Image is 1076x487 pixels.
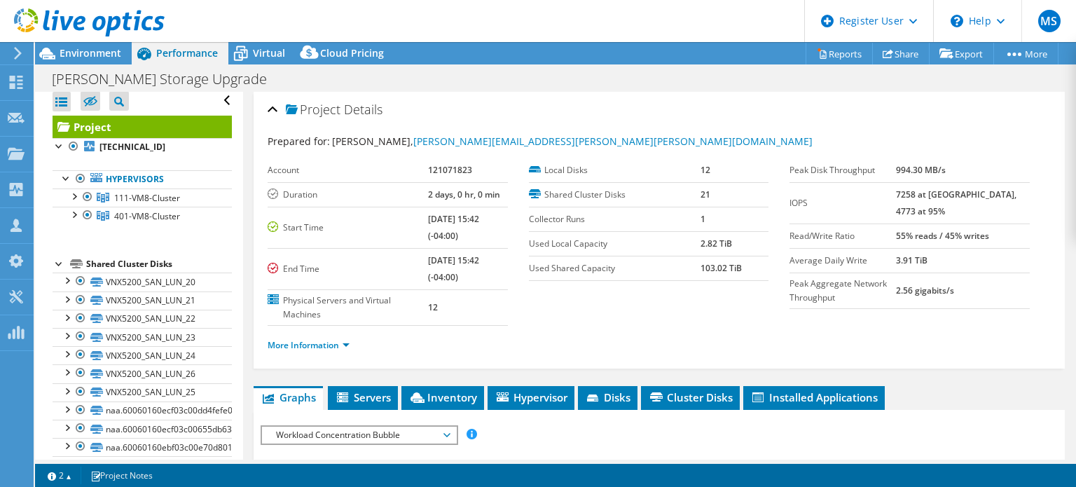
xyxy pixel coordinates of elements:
label: Prepared for: [268,135,330,148]
a: VNX5200_SAN_LUN_26 [53,364,232,383]
a: Reports [806,43,873,64]
b: 2 days, 0 hr, 0 min [428,188,500,200]
span: Cloud Pricing [320,46,384,60]
b: 21 [701,188,710,200]
b: 994.30 MB/s [896,164,946,176]
span: Hypervisor [495,390,567,404]
span: 111-VM8-Cluster [114,192,180,204]
svg: \n [951,15,963,27]
span: Installed Applications [750,390,878,404]
span: Graphs [261,390,316,404]
h1: [PERSON_NAME] Storage Upgrade [46,71,289,87]
label: Read/Write Ratio [789,229,896,243]
b: 2.56 gigabits/s [896,284,954,296]
b: 55% reads / 45% writes [896,230,989,242]
a: VNX5200_SAN_LUN_24 [53,346,232,364]
a: More Information [268,339,350,351]
span: MS [1038,10,1061,32]
span: Inventory [408,390,477,404]
a: naa.60060160ecf03c0040fc07d20d0fe711 [53,456,232,474]
b: 103.02 TiB [701,262,742,274]
a: VNX5200_SAN_LUN_21 [53,291,232,310]
a: 111-VM8-Cluster [53,188,232,207]
a: VNX5200_SAN_LUN_20 [53,273,232,291]
a: Project Notes [81,467,163,484]
label: End Time [268,262,428,276]
a: [PERSON_NAME][EMAIL_ADDRESS][PERSON_NAME][PERSON_NAME][DOMAIN_NAME] [413,135,813,148]
b: 12 [428,301,438,313]
span: [PERSON_NAME], [332,135,813,148]
div: Shared Cluster Disks [86,256,232,273]
span: Project [286,103,340,117]
b: [DATE] 15:42 (-04:00) [428,254,479,283]
b: 7258 at [GEOGRAPHIC_DATA], 4773 at 95% [896,188,1016,217]
b: 1 [701,213,705,225]
a: naa.60060160ecf03c00dd4fefe01748e511 [53,402,232,420]
b: [TECHNICAL_ID] [99,141,165,153]
a: 401-VM8-Cluster [53,207,232,225]
span: Details [344,101,382,118]
label: Used Local Capacity [529,237,701,251]
span: Virtual [253,46,285,60]
label: Collector Runs [529,212,701,226]
a: naa.60060160ebf03c00e70d801fffaceb11 [53,438,232,456]
label: Shared Cluster Disks [529,188,701,202]
span: 401-VM8-Cluster [114,210,180,222]
label: Peak Aggregate Network Throughput [789,277,896,305]
b: 3.91 TiB [896,254,927,266]
label: Account [268,163,428,177]
span: Servers [335,390,391,404]
a: naa.60060160ecf03c00655db6371648e511 [53,420,232,438]
label: Local Disks [529,163,701,177]
span: Disks [585,390,630,404]
span: Environment [60,46,121,60]
label: Used Shared Capacity [529,261,701,275]
a: 2 [38,467,81,484]
a: VNX5200_SAN_LUN_25 [53,383,232,402]
label: Start Time [268,221,428,235]
a: VNX5200_SAN_LUN_22 [53,310,232,328]
b: [DATE] 15:42 (-04:00) [428,213,479,242]
b: 2.82 TiB [701,238,732,249]
label: Physical Servers and Virtual Machines [268,294,428,322]
a: Hypervisors [53,170,232,188]
a: More [993,43,1058,64]
a: Share [872,43,930,64]
a: [TECHNICAL_ID] [53,138,232,156]
b: 121071823 [428,164,472,176]
a: VNX5200_SAN_LUN_23 [53,328,232,346]
label: Average Daily Write [789,254,896,268]
a: Export [929,43,994,64]
label: Duration [268,188,428,202]
label: Peak Disk Throughput [789,163,896,177]
b: 12 [701,164,710,176]
span: Performance [156,46,218,60]
label: IOPS [789,196,896,210]
a: Project [53,116,232,138]
span: Cluster Disks [648,390,733,404]
span: Workload Concentration Bubble [269,427,449,444]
